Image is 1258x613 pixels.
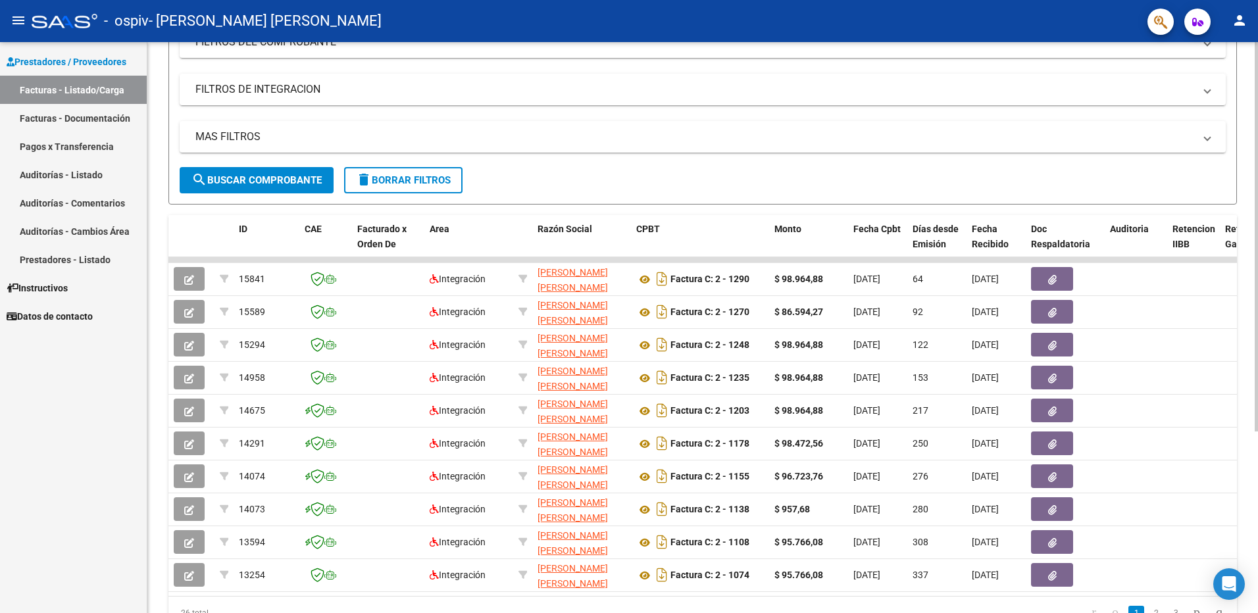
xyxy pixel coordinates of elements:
span: Integración [430,438,486,449]
span: 217 [913,405,928,416]
span: Fecha Recibido [972,224,1009,249]
mat-expansion-panel-header: FILTROS DE INTEGRACION [180,74,1226,105]
span: [PERSON_NAME] [PERSON_NAME] [538,267,608,293]
span: [DATE] [972,274,999,284]
datatable-header-cell: Auditoria [1105,215,1167,273]
strong: Factura C: 2 - 1290 [670,274,749,285]
strong: $ 95.766,08 [774,537,823,547]
span: 13254 [239,570,265,580]
span: [DATE] [972,537,999,547]
datatable-header-cell: ID [234,215,299,273]
datatable-header-cell: Monto [769,215,848,273]
mat-expansion-panel-header: MAS FILTROS [180,121,1226,153]
div: 27271465993 [538,462,626,490]
span: 308 [913,537,928,547]
span: [DATE] [853,471,880,481]
span: Integración [430,537,486,547]
datatable-header-cell: CAE [299,215,352,273]
span: Integración [430,405,486,416]
datatable-header-cell: Retencion IIBB [1167,215,1220,273]
div: 27271465993 [538,265,626,293]
span: - [PERSON_NAME] [PERSON_NAME] [149,7,382,36]
span: [DATE] [853,306,880,317]
span: 14074 [239,471,265,481]
span: 15589 [239,306,265,317]
span: [DATE] [972,570,999,580]
span: Integración [430,504,486,514]
datatable-header-cell: CPBT [631,215,769,273]
span: [PERSON_NAME] [PERSON_NAME] [538,530,608,556]
strong: Factura C: 2 - 1074 [670,570,749,581]
span: [DATE] [972,339,999,350]
span: 276 [913,471,928,481]
span: [DATE] [853,405,880,416]
span: Buscar Comprobante [191,174,322,186]
i: Descargar documento [653,301,670,322]
span: [DATE] [853,339,880,350]
span: Datos de contacto [7,309,93,324]
strong: Factura C: 2 - 1138 [670,504,749,515]
strong: Factura C: 2 - 1108 [670,537,749,548]
i: Descargar documento [653,367,670,388]
span: [PERSON_NAME] [PERSON_NAME] [538,300,608,326]
span: 250 [913,438,928,449]
strong: $ 98.964,88 [774,405,823,416]
datatable-header-cell: Días desde Emisión [907,215,967,273]
span: 14958 [239,372,265,383]
span: Fecha Cpbt [853,224,901,234]
span: 280 [913,504,928,514]
span: Integración [430,306,486,317]
i: Descargar documento [653,433,670,454]
div: Open Intercom Messenger [1213,568,1245,600]
strong: $ 98.964,88 [774,274,823,284]
strong: $ 98.964,88 [774,372,823,383]
div: 27271465993 [538,331,626,358]
i: Descargar documento [653,400,670,421]
span: Area [430,224,449,234]
span: Integración [430,274,486,284]
i: Descargar documento [653,564,670,585]
strong: $ 95.766,08 [774,570,823,580]
span: [DATE] [853,274,880,284]
span: 13594 [239,537,265,547]
span: CAE [305,224,322,234]
datatable-header-cell: Area [424,215,513,273]
span: 92 [913,306,923,317]
div: 27271465993 [538,528,626,556]
span: Integración [430,339,486,350]
span: Auditoria [1110,224,1149,234]
strong: Factura C: 2 - 1155 [670,472,749,482]
strong: $ 98.472,56 [774,438,823,449]
datatable-header-cell: Razón Social [532,215,631,273]
mat-panel-title: FILTROS DE INTEGRACION [195,82,1194,97]
span: [DATE] [853,438,880,449]
span: - ospiv [104,7,149,36]
span: [PERSON_NAME] [PERSON_NAME] [538,366,608,391]
span: Monto [774,224,801,234]
span: 15294 [239,339,265,350]
span: [DATE] [972,306,999,317]
mat-icon: menu [11,12,26,28]
datatable-header-cell: Fecha Recibido [967,215,1026,273]
span: [DATE] [972,504,999,514]
datatable-header-cell: Facturado x Orden De [352,215,424,273]
span: [PERSON_NAME] [PERSON_NAME] [538,333,608,358]
i: Descargar documento [653,531,670,552]
div: 27271465993 [538,364,626,391]
span: Integración [430,471,486,481]
span: [PERSON_NAME] [PERSON_NAME] [538,399,608,424]
i: Descargar documento [653,499,670,520]
strong: Factura C: 2 - 1203 [670,406,749,416]
span: Integración [430,570,486,580]
span: [DATE] [853,570,880,580]
strong: $ 86.594,27 [774,306,823,317]
span: 337 [913,570,928,580]
span: Facturado x Orden De [357,224,407,249]
strong: $ 957,68 [774,504,810,514]
strong: Factura C: 2 - 1235 [670,373,749,383]
i: Descargar documento [653,334,670,355]
mat-panel-title: MAS FILTROS [195,130,1194,144]
span: 122 [913,339,928,350]
span: Doc Respaldatoria [1031,224,1090,249]
span: [PERSON_NAME] [PERSON_NAME] [538,497,608,523]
